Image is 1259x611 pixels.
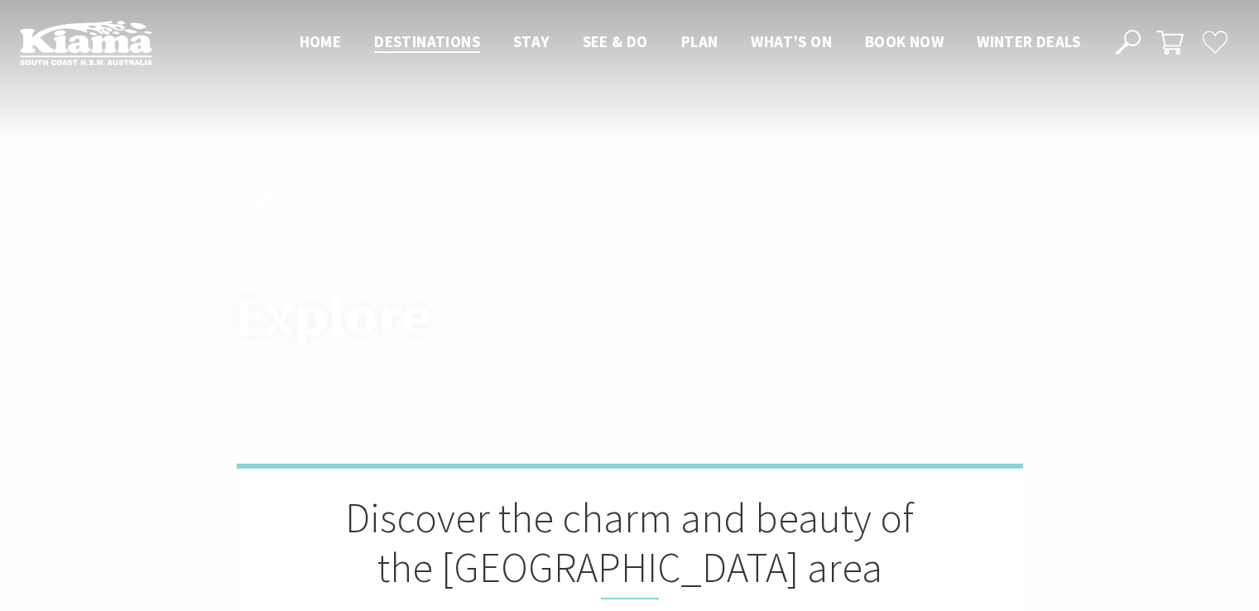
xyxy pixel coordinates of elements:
[300,31,342,51] span: Home
[374,31,480,51] span: Destinations
[235,283,703,347] h1: Explore
[865,31,944,51] span: Book now
[751,31,832,51] span: What’s On
[681,31,718,51] span: Plan
[977,31,1080,51] span: Winter Deals
[320,493,940,599] h2: Discover the charm and beauty of the [GEOGRAPHIC_DATA] area
[283,29,1097,56] nav: Main Menu
[583,31,648,51] span: See & Do
[285,253,339,275] li: Explore
[235,255,271,273] a: Home
[20,20,152,65] img: Kiama Logo
[513,31,550,51] span: Stay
